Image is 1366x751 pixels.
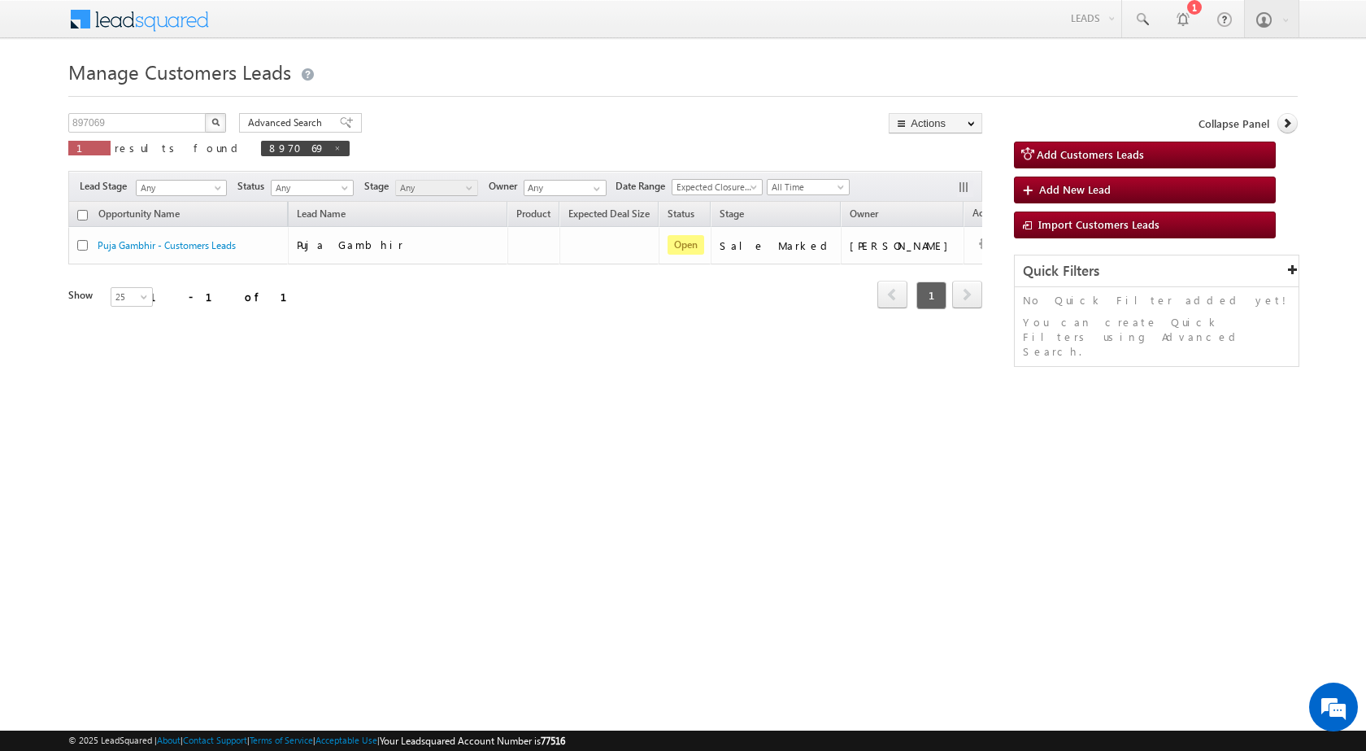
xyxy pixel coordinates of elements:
[68,733,565,749] span: © 2025 LeadSquared | | | | |
[672,180,757,194] span: Expected Closure Date
[916,282,946,309] span: 1
[952,282,982,308] a: next
[767,179,850,195] a: All Time
[211,118,220,126] img: Search
[136,180,227,196] a: Any
[1039,182,1111,196] span: Add New Lead
[111,290,154,304] span: 25
[889,113,982,133] button: Actions
[269,141,325,155] span: 897069
[877,281,907,308] span: prev
[77,210,88,220] input: Check all records
[237,179,271,194] span: Status
[964,204,1013,225] span: Actions
[150,287,307,306] div: 1 - 1 of 1
[68,59,291,85] span: Manage Customers Leads
[1038,217,1159,231] span: Import Customers Leads
[720,238,833,253] div: Sale Marked
[668,235,704,255] span: Open
[585,181,605,197] a: Show All Items
[315,735,377,745] a: Acceptable Use
[568,207,650,220] span: Expected Deal Size
[76,141,102,155] span: 1
[711,205,752,226] a: Stage
[659,205,703,226] a: Status
[1023,315,1290,359] p: You can create Quick Filters using Advanced Search.
[1199,116,1269,131] span: Collapse Panel
[271,180,354,196] a: Any
[560,205,658,226] a: Expected Deal Size
[272,181,349,195] span: Any
[68,288,98,303] div: Show
[516,207,550,220] span: Product
[137,181,221,195] span: Any
[380,735,565,747] span: Your Leadsquared Account Number is
[672,179,763,195] a: Expected Closure Date
[952,281,982,308] span: next
[297,238,403,251] span: Puja Gambhir
[250,735,313,745] a: Terms of Service
[877,282,907,308] a: prev
[364,179,395,194] span: Stage
[98,239,236,251] a: Puja Gambhir - Customers Leads
[850,207,878,220] span: Owner
[90,205,188,226] a: Opportunity Name
[248,116,327,130] span: Advanced Search
[616,179,672,194] span: Date Range
[289,205,354,226] span: Lead Name
[720,207,744,220] span: Stage
[395,180,478,196] a: Any
[524,180,607,196] input: Type to Search
[80,179,133,194] span: Lead Stage
[1023,293,1290,308] p: No Quick Filter added yet!
[850,238,956,253] div: [PERSON_NAME]
[396,181,473,195] span: Any
[115,141,244,155] span: results found
[111,287,153,307] a: 25
[98,207,180,220] span: Opportunity Name
[768,180,845,194] span: All Time
[183,735,247,745] a: Contact Support
[489,179,524,194] span: Owner
[1015,255,1299,287] div: Quick Filters
[1037,147,1144,161] span: Add Customers Leads
[157,735,181,745] a: About
[541,735,565,747] span: 77516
